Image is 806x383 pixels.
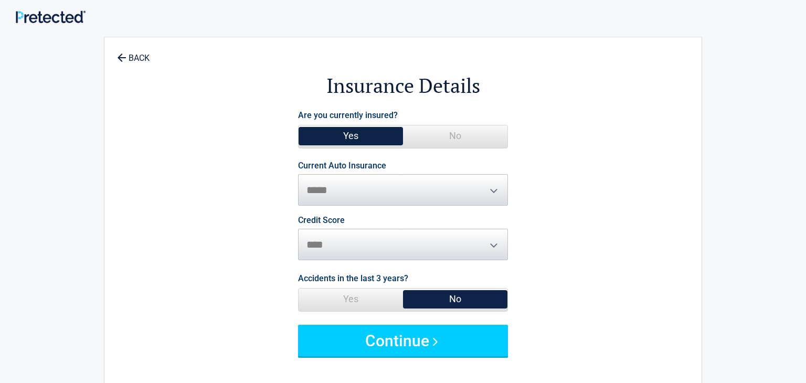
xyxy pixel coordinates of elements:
[298,325,508,356] button: Continue
[298,162,386,170] label: Current Auto Insurance
[115,44,152,62] a: BACK
[298,271,408,285] label: Accidents in the last 3 years?
[162,72,644,99] h2: Insurance Details
[16,10,86,23] img: Main Logo
[299,289,403,310] span: Yes
[298,108,398,122] label: Are you currently insured?
[403,125,507,146] span: No
[403,289,507,310] span: No
[298,216,345,225] label: Credit Score
[299,125,403,146] span: Yes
